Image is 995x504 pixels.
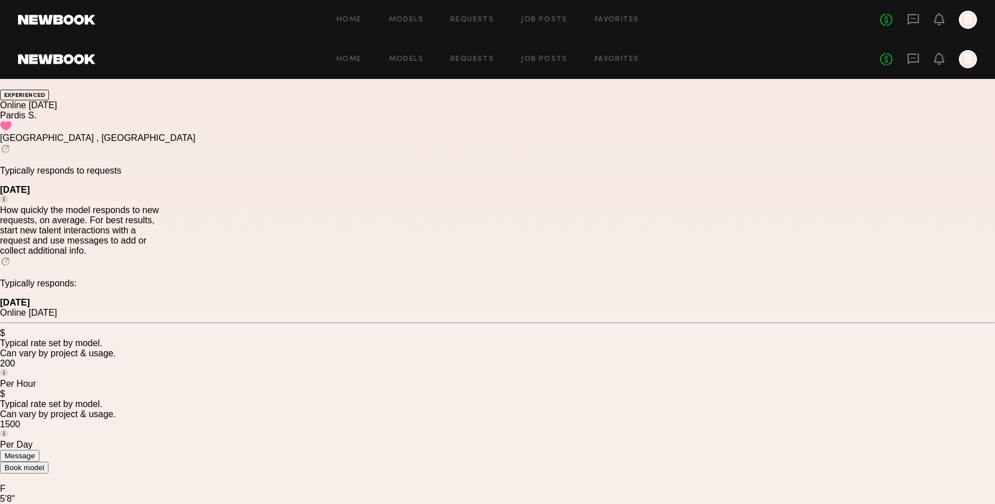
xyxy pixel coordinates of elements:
a: Home [337,16,362,24]
a: B [959,11,977,29]
a: Home [337,56,362,63]
a: Requests [450,56,494,63]
a: Favorites [595,56,639,63]
a: Job Posts [521,56,568,63]
a: B [959,50,977,68]
a: Models [389,56,423,63]
a: Requests [450,16,494,24]
a: Models [389,16,423,24]
a: Job Posts [521,16,568,24]
a: Favorites [595,16,639,24]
